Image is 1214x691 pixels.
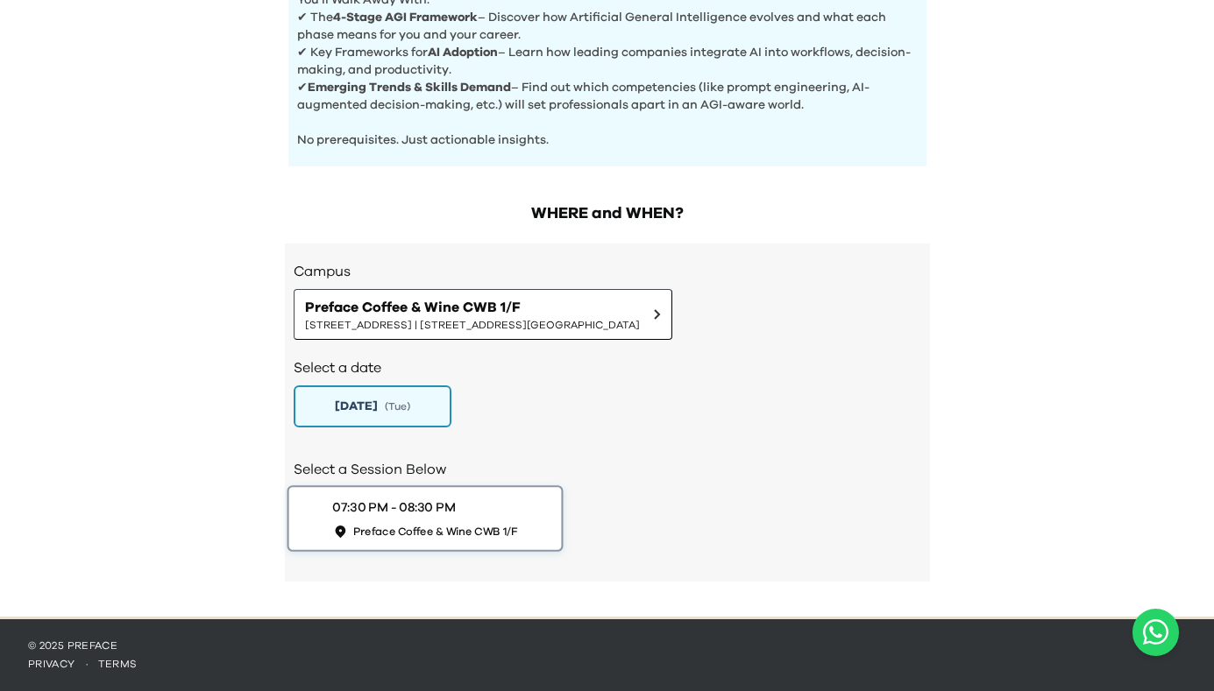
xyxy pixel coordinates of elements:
p: No prerequisites. Just actionable insights. [297,114,918,149]
span: [STREET_ADDRESS] | [STREET_ADDRESS][GEOGRAPHIC_DATA] [305,318,640,332]
a: privacy [28,659,75,669]
a: Chat with us on WhatsApp [1132,609,1179,656]
p: ✔ – Find out which competencies (like prompt engineering, AI-augmented decision-making, etc.) wil... [297,79,918,114]
p: ✔ Key Frameworks for – Learn how leading companies integrate AI into workflows, decision-making, ... [297,44,918,79]
b: Emerging Trends & Skills Demand [308,81,511,94]
span: ( Tue ) [385,399,410,413]
h3: Campus [294,261,921,282]
h2: Select a date [294,357,921,378]
b: 4-Stage AGI Framework [333,11,478,24]
span: · [75,659,98,669]
p: © 2025 Preface [28,638,1186,652]
div: 07:30 PM - 08:30 PM [332,498,455,517]
span: [DATE] [335,398,378,415]
p: ✔ The – Discover how Artificial General Intelligence evolves and what each phase means for you an... [297,9,918,44]
h2: WHERE and WHEN? [285,201,930,226]
button: 07:30 PM - 08:30 PMPreface Coffee & Wine CWB 1/F [287,485,563,552]
button: Preface Coffee & Wine CWB 1/F[STREET_ADDRESS] | [STREET_ADDRESS][GEOGRAPHIC_DATA] [294,289,672,340]
button: Open WhatsApp chat [1132,609,1179,656]
b: AI Adoption [428,46,498,59]
button: [DATE](Tue) [294,385,451,427]
span: Preface Coffee & Wine CWB 1/F [352,524,517,539]
span: Preface Coffee & Wine CWB 1/F [305,297,640,318]
a: terms [98,659,138,669]
h2: Select a Session Below [294,459,921,480]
